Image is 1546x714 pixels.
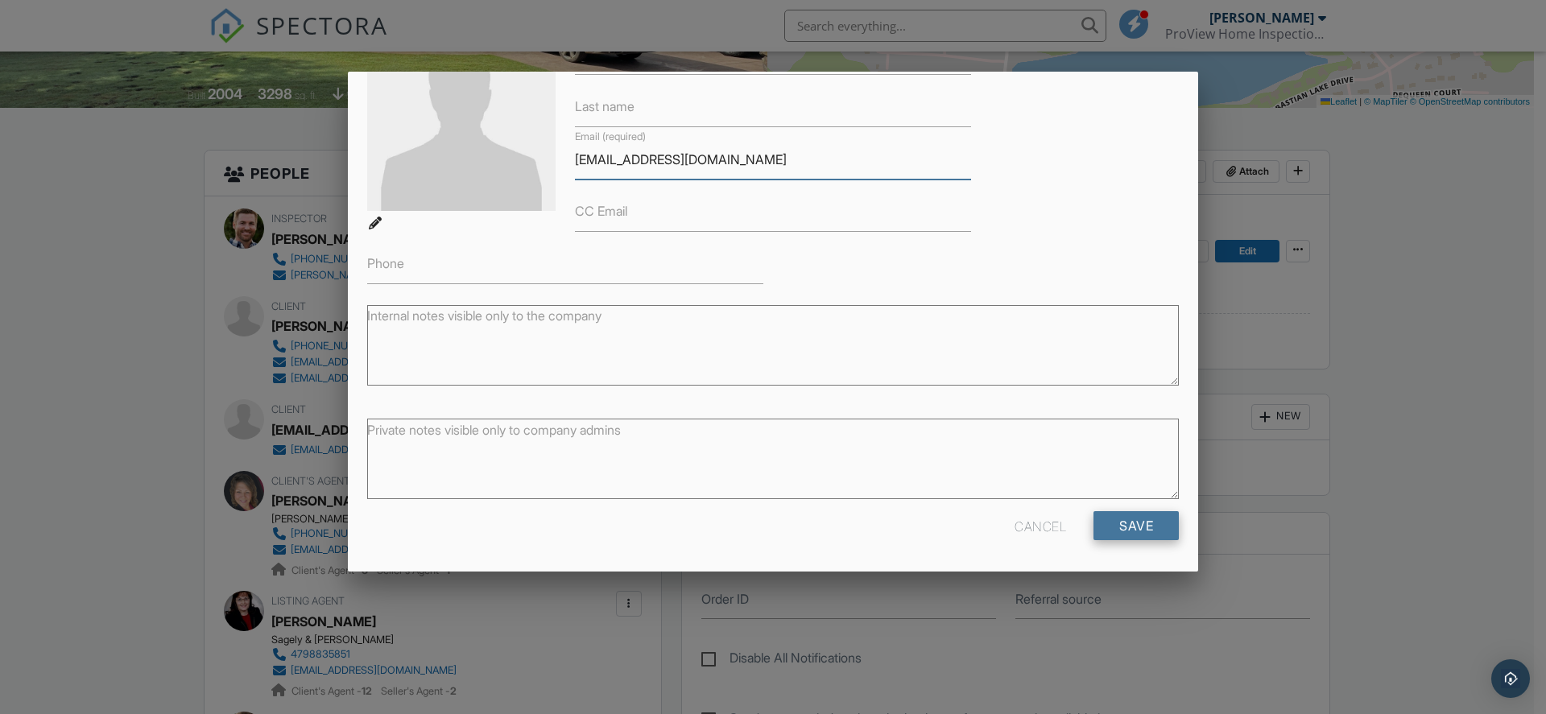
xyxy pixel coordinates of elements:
div: Cancel [1015,511,1066,540]
label: Email (required) [575,130,646,144]
input: Save [1093,511,1179,540]
label: Private notes visible only to company admins [367,421,621,439]
img: default-user-f0147aede5fd5fa78ca7ade42f37bd4542148d508eef1c3d3ea960f66861d68b.jpg [367,23,556,211]
label: CC Email [575,202,627,220]
label: Last name [575,97,635,115]
div: Open Intercom Messenger [1491,659,1530,698]
label: Phone [367,254,404,272]
label: Internal notes visible only to the company [367,307,601,324]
